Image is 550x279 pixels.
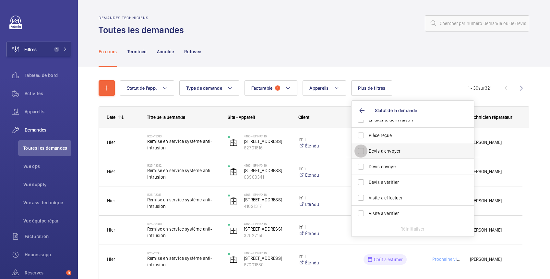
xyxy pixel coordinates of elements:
div: Press SPACE to select this row. [99,216,522,245]
span: Hier [107,257,115,262]
span: [PERSON_NAME] [470,139,514,146]
img: elevator.svg [230,168,237,176]
img: elevator.svg [230,226,237,234]
a: Étendu [299,143,341,149]
a: Étendu [299,230,341,237]
p: 67001830 [244,261,290,268]
span: Facturable [251,85,273,91]
h2: R25-13308 [147,251,220,255]
span: Hier [107,140,115,145]
span: Technicien réparateur [470,115,512,120]
p: Réinitialiser [401,226,424,232]
a: Étendu [299,260,341,266]
span: Filtres [24,46,37,53]
span: Client [298,115,309,120]
span: Hier [107,169,115,174]
span: Statut de l'app. [127,85,157,91]
span: [PERSON_NAME] [470,256,514,263]
span: Remise en service système anti-intrusion [147,167,220,180]
img: elevator.svg [230,197,237,205]
p: Annulée [157,48,174,55]
p: 4165 - EPINAY 16 [244,222,290,226]
button: Appareils [303,80,346,96]
a: Étendu [299,172,341,178]
span: Devis envoyé [369,163,458,170]
p: [STREET_ADDRESS] [244,167,290,174]
button: Filtres1 [6,42,71,57]
h2: R25-13313 [147,134,220,138]
p: 32527155 [244,232,290,239]
span: Vue équipe répar. [23,218,71,224]
button: Type de demande [179,80,239,96]
p: [STREET_ADDRESS] [244,138,290,145]
p: [STREET_ADDRESS] [244,255,290,261]
span: Pièce reçue [369,132,458,139]
span: Facturation [25,233,71,240]
a: Étendu [299,201,341,208]
p: 4165 - EPINAY 16 [244,251,290,255]
h2: R25-13310 [147,222,220,226]
p: 4165 - EPINAY 16 [244,163,290,167]
span: Titre de la demande [147,115,185,120]
button: Facturable1 [245,80,298,96]
p: [STREET_ADDRESS] [244,226,290,232]
span: Remise en service système anti-intrusion [147,138,220,151]
button: Plus de filtres [351,80,392,96]
span: [PERSON_NAME] [470,197,514,205]
span: Statut de la demande [375,108,417,113]
img: elevator.svg [230,256,237,263]
span: Devis à vérifier [369,179,458,185]
span: 1 - 30 321 [468,86,492,90]
span: Remise en service système anti-intrusion [147,255,220,268]
p: 4165 - EPINAY 16 [244,134,290,138]
span: Visite à vérifier [369,210,458,217]
h2: R25-13312 [147,163,220,167]
p: 63903341 [244,174,290,180]
span: 1 [275,85,280,91]
div: Press SPACE to select this row. [99,128,522,157]
span: Demandes [25,127,71,133]
span: Appareils [309,85,329,91]
span: Plus de filtres [358,85,386,91]
div: Press SPACE to select this row. [99,186,522,216]
span: Heures supp. [25,251,71,258]
p: Coût à estimer [374,256,403,263]
span: Appareils [25,108,71,115]
p: Terminée [127,48,147,55]
div: Press SPACE to select this row. [99,157,522,186]
span: Devis à envoyer [369,148,458,154]
span: Toutes les demandes [23,145,71,151]
span: Hier [107,227,115,233]
p: In'li [299,224,341,230]
p: 62701816 [244,145,290,151]
div: Press SPACE to select this row. [99,245,522,274]
input: Chercher par numéro demande ou de devis [425,15,529,32]
span: Hier [107,198,115,203]
span: Site - Appareil [228,115,255,120]
p: En cours [99,48,117,55]
span: sur [478,85,485,91]
span: 9 [66,270,71,275]
span: 1 [54,47,59,52]
span: Remise en service système anti-intrusion [147,197,220,209]
div: Date [107,115,115,120]
span: Prochaine visite [431,257,464,262]
span: Activités [25,90,71,97]
p: [STREET_ADDRESS] [244,197,290,203]
p: 4165 - EPINAY 16 [244,193,290,197]
p: In'li [299,253,341,260]
span: Vue supply [23,181,71,188]
p: In'li [299,136,341,143]
h2: Demandes techniciens [99,16,188,20]
span: Type de demande [186,85,222,91]
h1: Toutes les demandes [99,24,188,36]
span: Vue ass. technique [23,199,71,206]
h2: R25-13311 [147,193,220,197]
p: In'li [299,165,341,172]
img: elevator.svg [230,139,237,146]
span: Réserves [25,270,64,276]
button: Statut de l'app. [120,80,174,96]
span: Vue ops [23,163,71,170]
span: Tableau de bord [25,72,71,79]
p: In'li [299,195,341,201]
